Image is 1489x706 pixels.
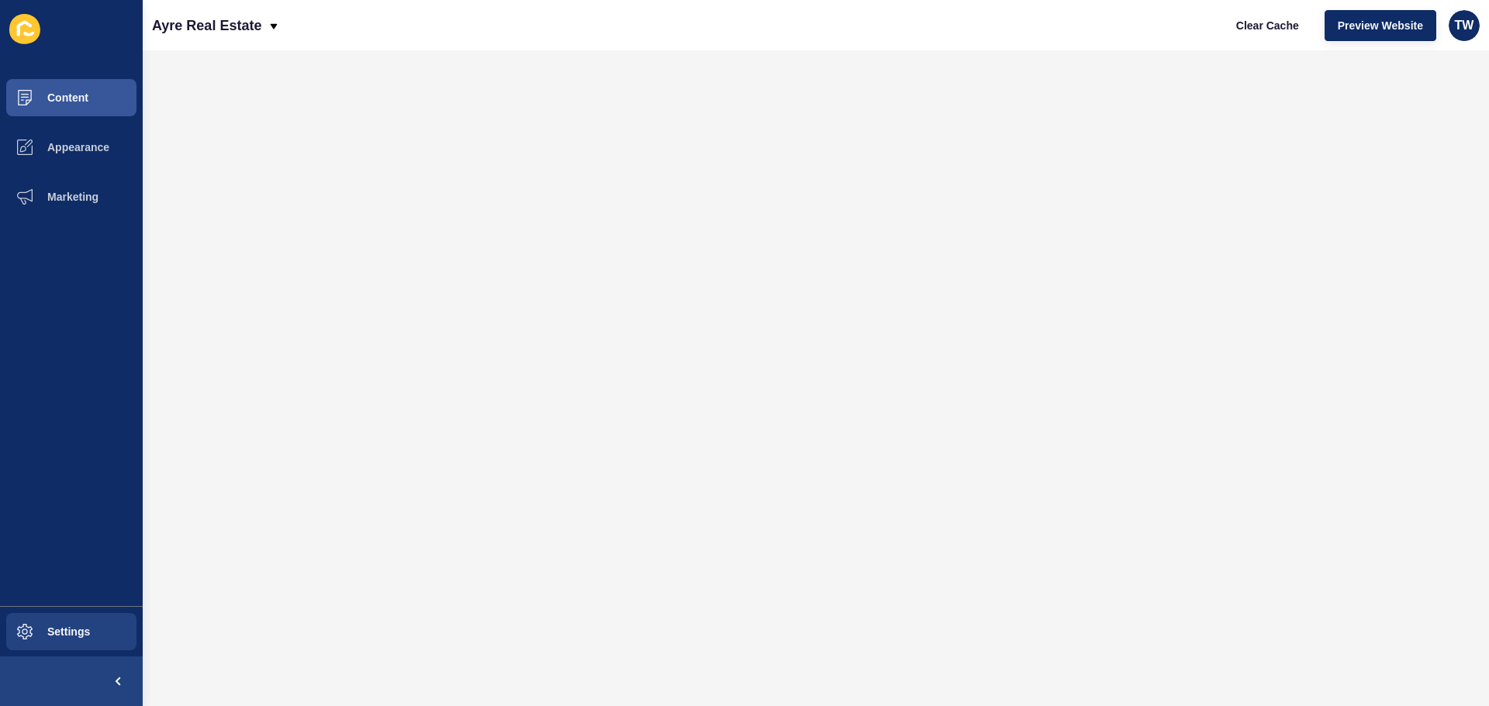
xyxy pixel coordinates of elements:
button: Clear Cache [1223,10,1312,41]
p: Ayre Real Estate [152,6,261,45]
button: Preview Website [1325,10,1436,41]
span: TW [1455,18,1474,33]
iframe: To enrich screen reader interactions, please activate Accessibility in Grammarly extension settings [143,50,1489,706]
span: Clear Cache [1236,18,1299,33]
span: Preview Website [1338,18,1423,33]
